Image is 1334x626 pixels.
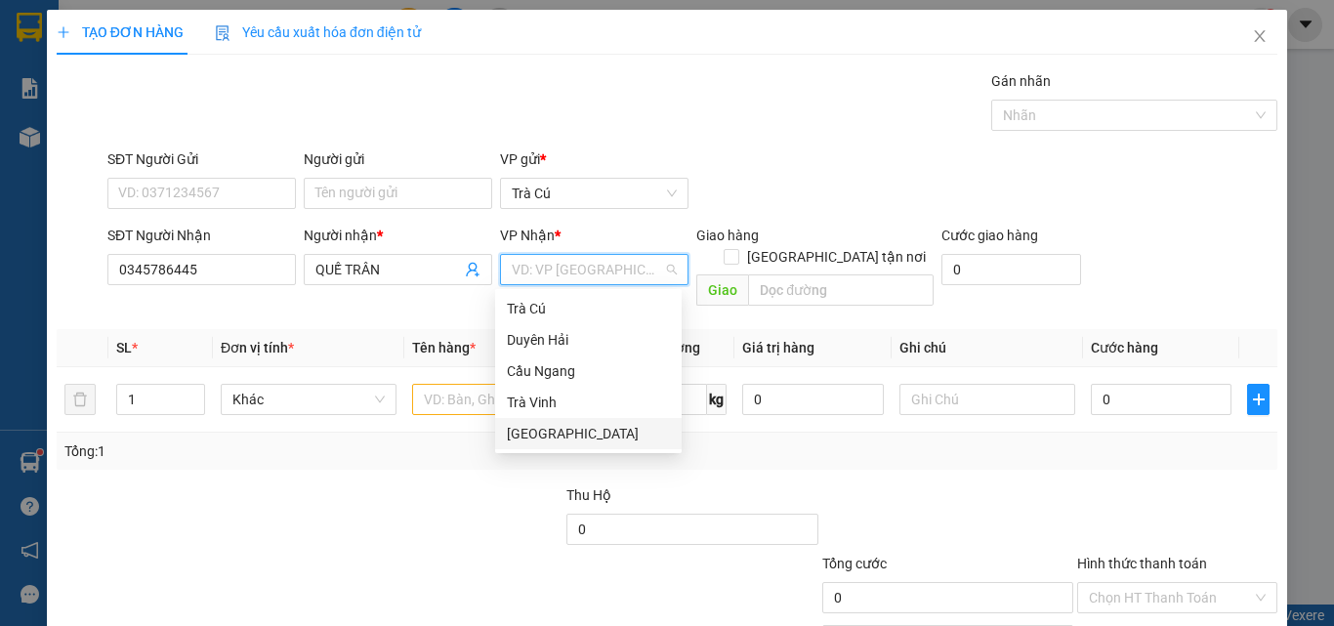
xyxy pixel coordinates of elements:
span: SL [116,340,132,355]
button: plus [1247,384,1270,415]
label: Hình thức thanh toán [1077,556,1207,571]
div: Tổng: 1 [64,440,517,462]
button: delete [64,384,96,415]
span: kg [707,384,727,415]
input: VD: Bàn, Ghế [412,384,588,415]
span: close [1252,28,1268,44]
div: [DATE] 09:32 [126,115,325,139]
span: Cước hàng [1091,340,1158,355]
span: [GEOGRAPHIC_DATA] tận nơi [739,246,934,268]
button: Close [1232,10,1287,64]
span: Giao hàng [696,228,759,243]
div: Trà Cú [507,298,670,319]
span: plus [57,25,70,39]
label: Cước giao hàng [941,228,1038,243]
span: Giao [696,274,748,306]
div: Sài Gòn [495,418,682,449]
th: Ghi chú [892,329,1083,367]
div: SĐT Người Nhận [107,225,296,246]
span: TẠO ĐƠN HÀNG [57,24,184,40]
div: [GEOGRAPHIC_DATA] [507,423,670,444]
div: Duyên Hải [507,329,670,351]
span: Yêu cầu xuất hóa đơn điện tử [215,24,421,40]
div: SĐT Người Gửi [107,148,296,170]
label: Gán nhãn [991,73,1051,89]
div: Cầu Ngang [507,360,670,382]
input: Dọc đường [748,274,934,306]
input: Cước giao hàng [941,254,1081,285]
span: VP Nhận [500,228,555,243]
div: Trà Cú [126,139,325,159]
div: TRACU1409250003 [126,68,325,115]
div: Tên hàng: THX ( : 1 ) [17,30,325,55]
div: Trà Cú [495,293,682,324]
span: user-add [465,262,480,277]
span: Giá trị hàng [742,340,814,355]
div: Cầu Ngang [495,355,682,387]
span: Đơn vị tính [221,340,294,355]
img: icon [215,25,230,41]
div: Người nhận [304,225,492,246]
div: Trà Vinh [507,392,670,413]
input: 0 [742,384,883,415]
span: Tên hàng [412,340,476,355]
span: Tổng cước [822,556,887,571]
span: plus [1248,392,1269,407]
input: Ghi Chú [899,384,1075,415]
span: Khác [232,385,385,414]
div: VP gửi [500,148,688,170]
span: Trà Cú [512,179,677,208]
span: SL [173,28,199,56]
div: Trà Vinh [495,387,682,418]
div: Người gửi [304,148,492,170]
div: Duyên Hải [495,324,682,355]
span: Thu Hộ [566,487,611,503]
